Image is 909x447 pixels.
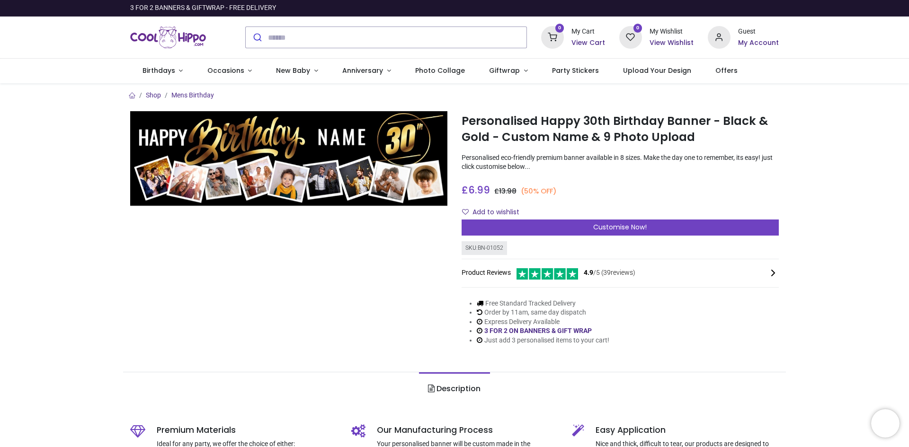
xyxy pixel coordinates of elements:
[130,3,276,13] div: 3 FOR 2 BANNERS & GIFTWRAP - FREE DELIVERY
[330,59,403,83] a: Anniversary
[738,38,779,48] a: My Account
[146,91,161,99] a: Shop
[650,27,694,36] div: My Wishlist
[584,268,635,278] span: /5 ( 39 reviews)
[484,327,592,334] a: 3 FOR 2 ON BANNERS & GIFT WRAP
[489,66,520,75] span: Giftwrap
[596,424,779,436] h5: Easy Application
[619,33,642,41] a: 0
[584,269,593,276] span: 4.9
[580,3,779,13] iframe: Customer reviews powered by Trustpilot
[650,38,694,48] a: View Wishlist
[499,186,517,196] span: 13.98
[462,113,779,146] h1: Personalised Happy 30th Birthday Banner - Black & Gold - Custom Name & 9 Photo Upload
[462,209,469,215] i: Add to wishlist
[468,183,490,197] span: 6.99
[633,24,642,33] sup: 0
[130,111,447,206] img: Personalised Happy 30th Birthday Banner - Black & Gold - Custom Name & 9 Photo Upload
[871,409,900,438] iframe: Brevo live chat
[521,186,557,196] small: (50% OFF)
[715,66,738,75] span: Offers
[462,267,779,280] div: Product Reviews
[130,24,206,51] a: Logo of Cool Hippo
[415,66,465,75] span: Photo Collage
[342,66,383,75] span: Anniversary
[552,66,599,75] span: Party Stickers
[477,308,609,317] li: Order by 11am, same day dispatch
[207,66,244,75] span: Occasions
[738,27,779,36] div: Guest
[477,336,609,345] li: Just add 3 personalised items to your cart!
[195,59,264,83] a: Occasions
[462,241,507,255] div: SKU: BN-01052
[157,424,337,436] h5: Premium Materials
[477,299,609,308] li: Free Standard Tracked Delivery
[462,204,527,220] button: Add to wishlistAdd to wishlist
[477,59,540,83] a: Giftwrap
[462,153,779,172] p: Personalised eco-friendly premium banner available in 8 sizes. Make the day one to remember, its ...
[462,183,490,197] span: £
[276,66,310,75] span: New Baby
[264,59,330,83] a: New Baby
[571,27,605,36] div: My Cart
[130,59,195,83] a: Birthdays
[593,222,647,232] span: Customise Now!
[246,27,268,48] button: Submit
[377,424,558,436] h5: Our Manufacturing Process
[143,66,175,75] span: Birthdays
[541,33,564,41] a: 0
[477,317,609,327] li: Express Delivery Available
[130,24,206,51] img: Cool Hippo
[623,66,691,75] span: Upload Your Design
[555,24,564,33] sup: 0
[171,91,214,99] a: Mens Birthday
[571,38,605,48] a: View Cart
[494,186,517,196] span: £
[419,372,490,405] a: Description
